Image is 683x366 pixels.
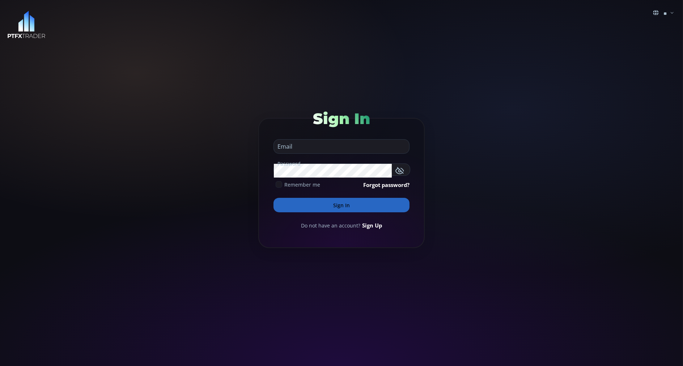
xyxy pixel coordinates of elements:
[362,221,382,229] a: Sign Up
[284,181,320,188] span: Remember me
[273,198,410,212] button: Sign In
[363,181,410,189] a: Forgot password?
[7,11,46,39] img: LOGO
[313,109,370,128] span: Sign In
[273,221,410,229] div: Do not have an account?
